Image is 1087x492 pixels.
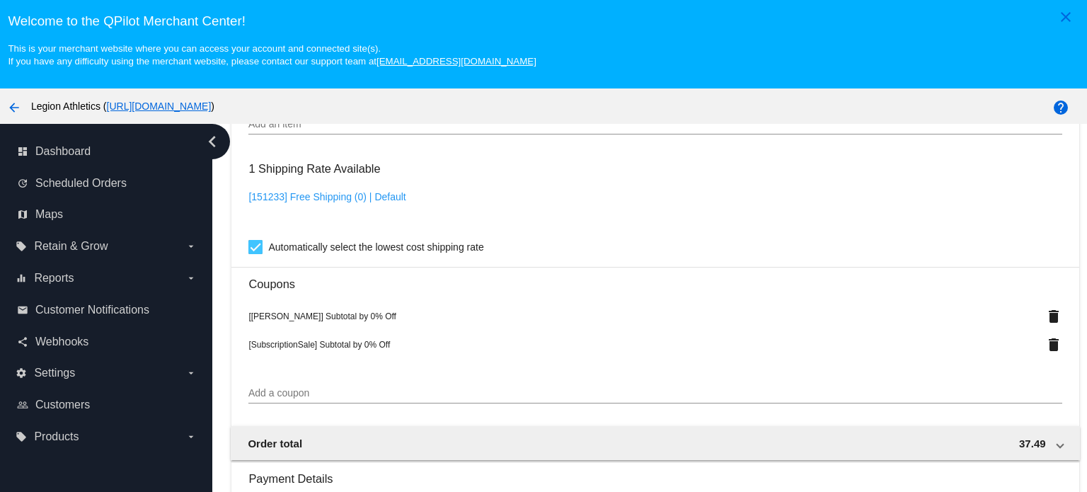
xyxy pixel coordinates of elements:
i: equalizer [16,273,27,284]
span: Dashboard [35,145,91,158]
span: Reports [34,272,74,285]
i: people_outline [17,399,28,411]
span: [SubscriptionSale] Subtotal by 0% Off [248,340,390,350]
a: update Scheduled Orders [17,172,197,195]
small: This is your merchant website where you can access your account and connected site(s). If you hav... [8,43,536,67]
span: Scheduled Orders [35,177,127,190]
a: share Webhooks [17,331,197,353]
span: [[PERSON_NAME]] Subtotal by 0% Off [248,311,396,321]
a: people_outline Customers [17,394,197,416]
i: email [17,304,28,316]
span: Customers [35,399,90,411]
i: arrow_drop_down [185,241,197,252]
a: [151233] Free Shipping (0) | Default [248,191,406,202]
h3: Coupons [248,267,1062,291]
i: chevron_left [201,130,224,153]
i: local_offer [16,431,27,442]
span: Settings [34,367,75,379]
input: Add a coupon [248,388,1062,399]
i: share [17,336,28,348]
mat-expansion-panel-header: Order total 37.49 [231,426,1079,460]
i: local_offer [16,241,27,252]
i: dashboard [17,146,28,157]
span: Customer Notifications [35,304,149,316]
i: map [17,209,28,220]
i: arrow_drop_down [185,431,197,442]
mat-icon: delete [1045,308,1062,325]
i: update [17,178,28,189]
i: settings [16,367,27,379]
span: Order total [248,437,302,450]
span: Maps [35,208,63,221]
span: Webhooks [35,336,88,348]
a: dashboard Dashboard [17,140,197,163]
span: Products [34,430,79,443]
h3: Welcome to the QPilot Merchant Center! [8,13,1079,29]
a: map Maps [17,203,197,226]
a: [URL][DOMAIN_NAME] [107,101,212,112]
span: Retain & Grow [34,240,108,253]
mat-icon: close [1057,8,1074,25]
i: arrow_drop_down [185,273,197,284]
mat-icon: delete [1045,336,1062,353]
h3: 1 Shipping Rate Available [248,154,380,184]
h3: Payment Details [248,462,1062,486]
span: 37.49 [1019,437,1046,450]
mat-icon: arrow_back [6,99,23,116]
input: Add an item [248,119,1062,130]
a: [EMAIL_ADDRESS][DOMAIN_NAME] [376,56,536,67]
span: Automatically select the lowest cost shipping rate [268,239,483,256]
a: email Customer Notifications [17,299,197,321]
i: arrow_drop_down [185,367,197,379]
mat-icon: help [1052,99,1069,116]
span: Legion Athletics ( ) [31,101,214,112]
